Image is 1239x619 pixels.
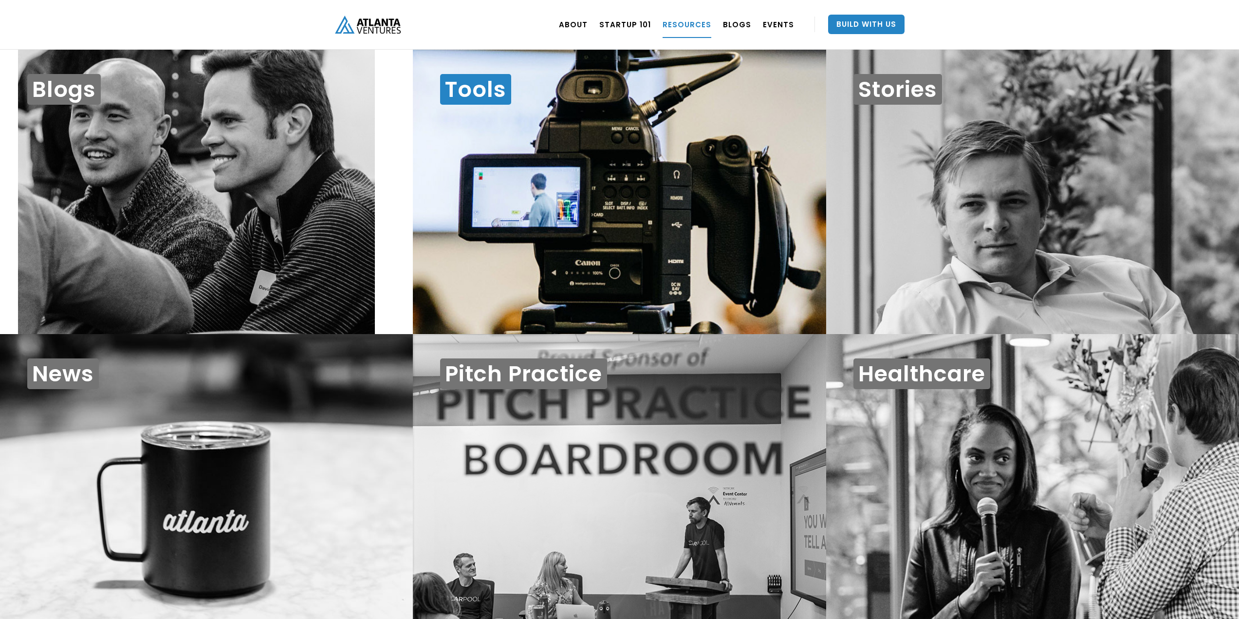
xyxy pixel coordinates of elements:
h1: News [27,358,99,389]
h1: Tools [440,74,511,105]
a: EVENTS [763,11,794,38]
a: Tools [413,50,826,335]
a: Pitch Practice [413,334,826,619]
a: Startup 101 [599,11,651,38]
a: Build With Us [828,15,905,34]
a: Stories [826,50,1239,335]
a: Healthcare [826,334,1239,619]
h1: Blogs [27,74,101,105]
h1: Healthcare [853,358,990,389]
a: RESOURCES [663,11,711,38]
a: BLOGS [723,11,751,38]
h1: Stories [853,74,942,105]
a: ABOUT [559,11,588,38]
h1: Pitch Practice [440,358,607,389]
